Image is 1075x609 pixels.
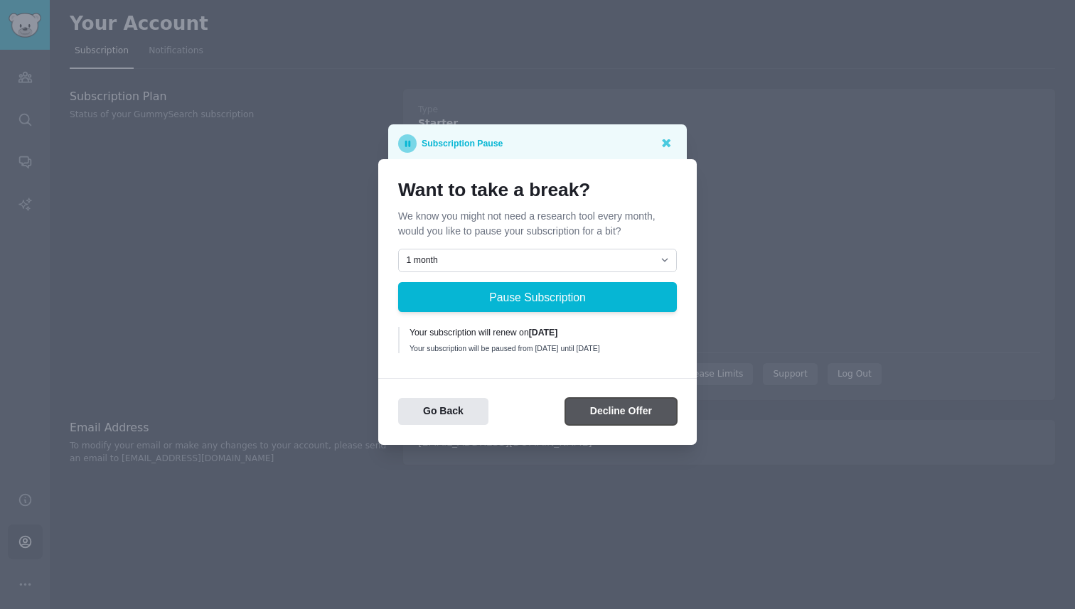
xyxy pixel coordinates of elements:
button: Pause Subscription [398,282,677,312]
button: Go Back [398,398,488,426]
p: We know you might not need a research tool every month, would you like to pause your subscription... [398,209,677,239]
button: Decline Offer [565,398,677,426]
div: Your subscription will renew on [410,327,667,340]
h1: Want to take a break? [398,179,677,202]
p: Subscription Pause [422,134,503,153]
div: Your subscription will be paused from [DATE] until [DATE] [410,343,667,353]
b: [DATE] [529,328,558,338]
